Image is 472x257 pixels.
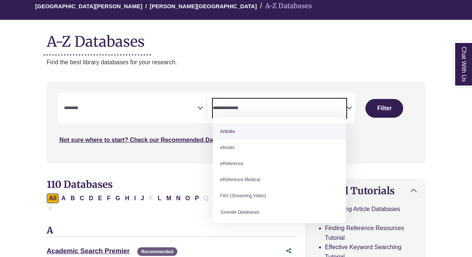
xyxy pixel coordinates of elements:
a: Finding Reference Resources Tutorial [325,225,404,241]
button: Filter Results F [105,193,113,203]
li: A-Z Databases [257,1,312,12]
button: Filter Results N [174,193,183,203]
nav: Search filters [47,82,426,163]
span: Recommended [137,247,177,256]
li: eReference [213,156,346,172]
button: Filter Results H [123,193,132,203]
button: Filter Results A [59,193,68,203]
div: Alpha-list to filter by first letter of database name [47,195,293,211]
textarea: Search [213,106,346,112]
button: Filter Results B [68,193,77,203]
button: Submit for Search Results [365,99,403,118]
textarea: Search [64,106,197,112]
a: [PERSON_NAME][GEOGRAPHIC_DATA] [150,2,257,9]
a: Not sure where to start? Check our Recommended Databases. [59,137,237,143]
li: eReference Medical [213,172,346,188]
button: Filter Results R [211,193,220,203]
button: All [47,193,59,203]
li: Film (Streaming Video) [213,188,346,204]
span: 110 Databases [47,178,113,191]
a: Searching Article Databases Tutorial [325,206,400,222]
button: Filter Results L [156,193,164,203]
button: Helpful Tutorials [306,179,425,202]
h1: A-Z Databases [47,27,426,50]
button: Filter Results G [113,193,122,203]
button: Filter Results C [77,193,86,203]
li: Articles [213,124,346,140]
button: Filter Results I [132,193,138,203]
button: Filter Results O [183,193,192,203]
p: Find the best library databases for your research. [47,58,426,67]
button: Filter Results D [87,193,96,203]
button: Filter Results M [164,193,174,203]
button: Filter Results P [193,193,201,203]
button: Filter Results J [138,193,146,203]
a: [GEOGRAPHIC_DATA][PERSON_NAME] [35,2,142,9]
a: Academic Search Premier [47,247,130,255]
li: ebooks [213,140,346,156]
button: Filter Results E [96,193,104,203]
li: Juvenile Databases [213,204,346,220]
h3: A [47,225,296,236]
